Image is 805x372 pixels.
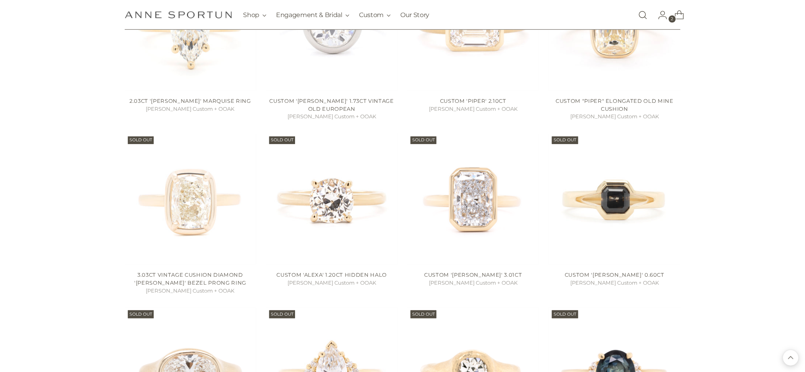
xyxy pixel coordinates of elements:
[125,105,256,113] h5: [PERSON_NAME] Custom + OOAK
[549,279,680,287] h5: [PERSON_NAME] Custom + OOAK
[669,15,676,23] span: 2
[134,272,246,286] a: 3.03ct Vintage Cushion Diamond '[PERSON_NAME]' Bezel Prong Ring
[359,6,391,24] button: Custom
[125,287,256,295] h5: [PERSON_NAME] Custom + OOAK
[243,6,267,24] button: Shop
[635,7,651,23] a: Open search modal
[783,350,799,366] button: Back to top
[276,6,349,24] button: Engagement & Bridal
[407,105,539,113] h5: [PERSON_NAME] Custom + OOAK
[440,98,506,104] a: Custom 'Piper' 2.10ct
[425,272,522,278] a: Custom '[PERSON_NAME]' 3.01ct
[266,279,398,287] h5: [PERSON_NAME] Custom + OOAK
[407,279,539,287] h5: [PERSON_NAME] Custom + OOAK
[549,133,680,265] a: Custom 'Patricia' 0.60ct
[668,7,684,23] a: Open cart modal
[652,7,668,23] a: Go to the account page
[266,133,398,265] a: Custom 'Alexa' 1.20ct Hidden Halo
[400,6,429,24] a: Our Story
[129,98,251,104] a: 2.03ct '[PERSON_NAME]' Marquise Ring
[270,98,394,112] a: Custom '[PERSON_NAME]' 1.73ct Vintage Old European
[125,11,232,19] a: Anne Sportun Fine Jewellery
[266,113,398,121] h5: [PERSON_NAME] Custom + OOAK
[549,113,680,121] h5: [PERSON_NAME] Custom + OOAK
[556,98,674,112] a: Custom "Piper" Elongated Old Mine Cushion
[407,133,539,265] a: Custom 'Anne' 3.01ct
[125,133,256,265] a: 3.03ct Vintage Cushion Diamond 'Haley' Bezel Prong Ring
[565,272,664,278] a: Custom '[PERSON_NAME]' 0.60ct
[277,272,387,278] a: Custom 'Alexa' 1.20ct Hidden Halo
